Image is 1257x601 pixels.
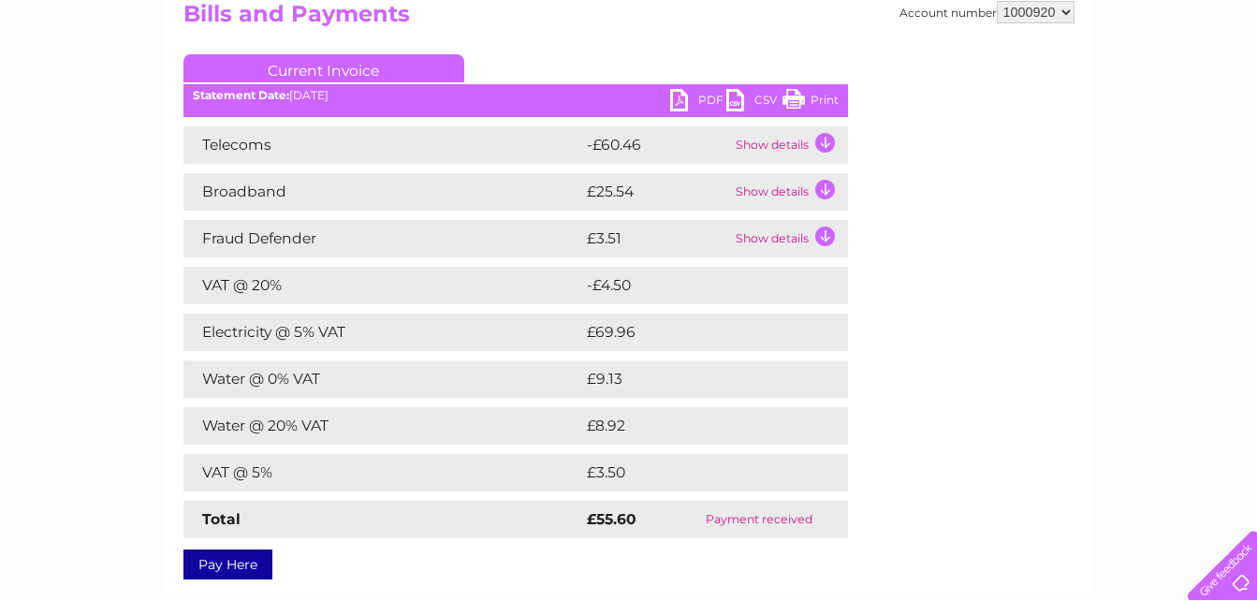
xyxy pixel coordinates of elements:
[187,10,1072,91] div: Clear Business is a trading name of Verastar Limited (registered in [GEOGRAPHIC_DATA] No. 3667643...
[183,89,848,102] div: [DATE]
[582,314,811,351] td: £69.96
[183,550,272,579] a: Pay Here
[582,220,731,257] td: £3.51
[782,89,839,116] a: Print
[183,220,582,257] td: Fraud Defender
[731,126,848,164] td: Show details
[582,407,804,445] td: £8.92
[731,173,848,211] td: Show details
[193,88,289,102] b: Statement Date:
[928,80,963,94] a: Water
[1094,80,1121,94] a: Blog
[582,267,809,304] td: -£4.50
[670,89,726,116] a: PDF
[183,126,582,164] td: Telecoms
[183,173,582,211] td: Broadband
[1133,80,1178,94] a: Contact
[183,54,464,82] a: Current Invoice
[671,501,847,538] td: Payment received
[587,510,636,528] strong: £55.60
[582,173,731,211] td: £25.54
[904,9,1033,33] a: 0333 014 3131
[183,1,1074,37] h2: Bills and Payments
[183,454,582,491] td: VAT @ 5%
[726,89,782,116] a: CSV
[1195,80,1239,94] a: Log out
[731,220,848,257] td: Show details
[44,49,139,106] img: logo.png
[582,126,731,164] td: -£60.46
[582,454,804,491] td: £3.50
[183,407,582,445] td: Water @ 20% VAT
[183,267,582,304] td: VAT @ 20%
[183,314,582,351] td: Electricity @ 5% VAT
[202,510,241,528] strong: Total
[974,80,1016,94] a: Energy
[1027,80,1083,94] a: Telecoms
[899,1,1074,23] div: Account number
[582,360,802,398] td: £9.13
[183,360,582,398] td: Water @ 0% VAT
